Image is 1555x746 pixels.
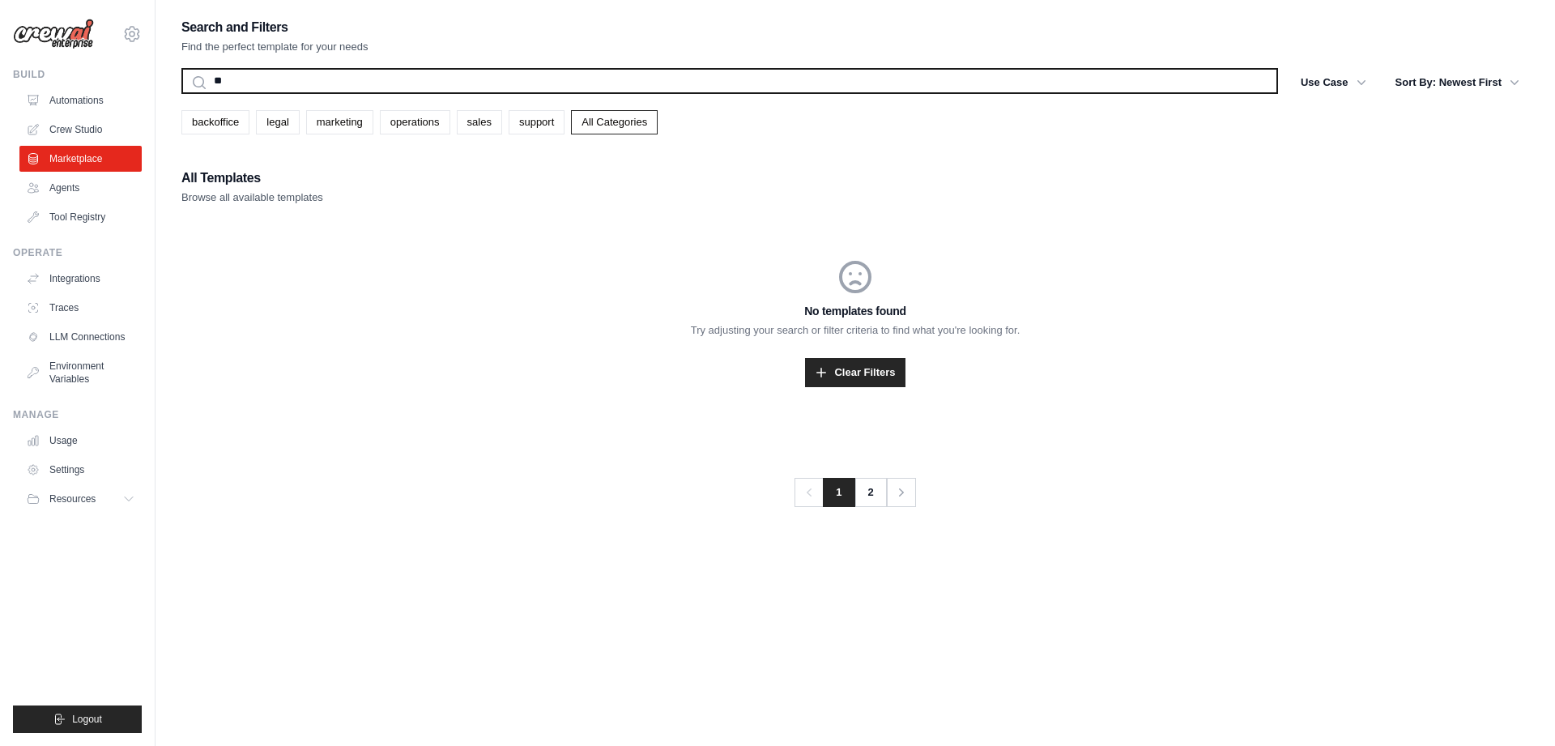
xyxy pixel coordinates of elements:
[72,713,102,726] span: Logout
[49,492,96,505] span: Resources
[19,428,142,454] a: Usage
[823,478,854,507] span: 1
[13,408,142,421] div: Manage
[19,486,142,512] button: Resources
[19,175,142,201] a: Agents
[19,146,142,172] a: Marketplace
[805,358,905,387] a: Clear Filters
[795,478,915,507] nav: Pagination
[181,16,369,39] h2: Search and Filters
[181,190,323,206] p: Browse all available templates
[854,478,887,507] a: 2
[19,117,142,143] a: Crew Studio
[509,110,564,134] a: support
[19,324,142,350] a: LLM Connections
[181,39,369,55] p: Find the perfect template for your needs
[13,246,142,259] div: Operate
[181,303,1529,319] h3: No templates found
[19,457,142,483] a: Settings
[181,322,1529,339] p: Try adjusting your search or filter criteria to find what you're looking for.
[13,68,142,81] div: Build
[19,87,142,113] a: Automations
[13,19,94,49] img: Logo
[19,266,142,292] a: Integrations
[457,110,502,134] a: sales
[571,110,658,134] a: All Categories
[1386,68,1529,97] button: Sort By: Newest First
[13,706,142,733] button: Logout
[306,110,373,134] a: marketing
[1291,68,1376,97] button: Use Case
[19,204,142,230] a: Tool Registry
[19,353,142,392] a: Environment Variables
[380,110,450,134] a: operations
[181,167,323,190] h2: All Templates
[19,295,142,321] a: Traces
[181,110,249,134] a: backoffice
[256,110,299,134] a: legal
